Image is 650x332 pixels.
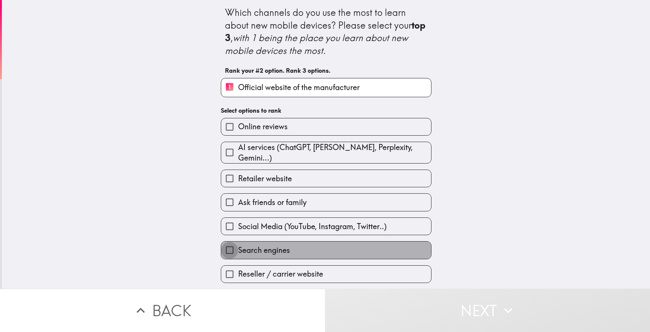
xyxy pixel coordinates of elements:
span: Reseller / carrier website [238,269,323,279]
span: Official website of the manufacturer [238,82,360,93]
button: Next [325,289,650,332]
span: Search engines [238,245,290,256]
span: Retailer website [238,173,292,184]
div: Which channels do you use the most to learn about new mobile devices? Please select your , [225,6,427,57]
button: Online reviews [221,118,431,135]
button: Ask friends or family [221,194,431,211]
h6: Rank your #2 option. Rank 3 options. [225,66,427,75]
button: Reseller / carrier website [221,266,431,283]
h6: Select options to rank [221,106,431,115]
span: Ask friends or family [238,197,307,208]
span: AI services (ChatGPT, [PERSON_NAME], Perplexity, Gemini...) [238,142,431,163]
button: Search engines [221,242,431,259]
button: 1Official website of the manufacturer [221,78,431,97]
span: Online reviews [238,121,288,132]
button: Social Media (YouTube, Instagram, Twitter..) [221,218,431,235]
i: with 1 being the place you learn about new mobile devices the most. [225,32,410,56]
span: Social Media (YouTube, Instagram, Twitter..) [238,221,387,232]
button: Retailer website [221,170,431,187]
button: AI services (ChatGPT, [PERSON_NAME], Perplexity, Gemini...) [221,142,431,163]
